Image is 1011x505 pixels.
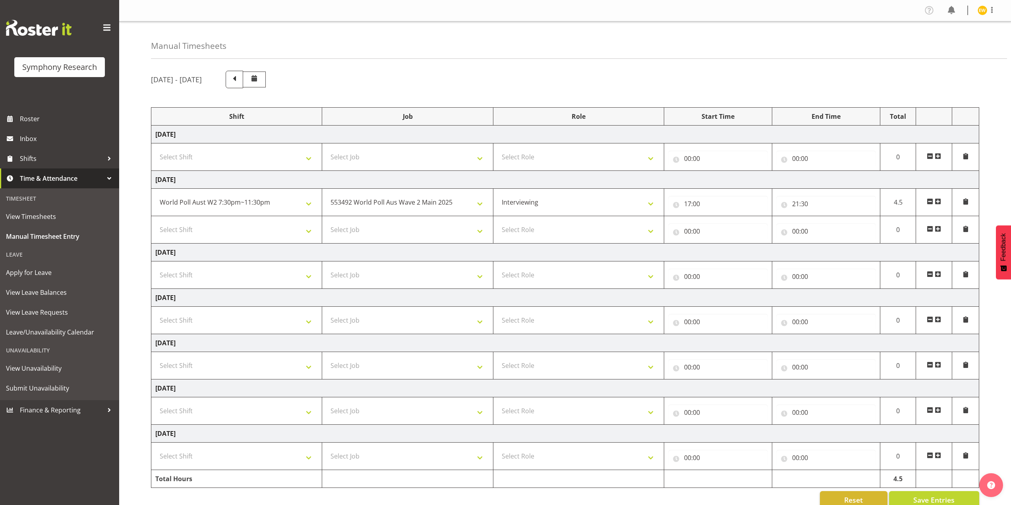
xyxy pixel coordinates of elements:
td: [DATE] [151,171,979,189]
td: 4.5 [880,470,916,488]
a: View Timesheets [2,207,117,226]
span: Finance & Reporting [20,404,103,416]
div: Symphony Research [22,61,97,73]
img: Rosterit website logo [6,20,72,36]
img: help-xxl-2.png [987,481,995,489]
img: enrica-walsh11863.jpg [978,6,987,15]
input: Click to select... [776,314,876,330]
a: View Leave Balances [2,282,117,302]
span: View Leave Requests [6,306,113,318]
div: Job [326,112,489,121]
input: Click to select... [776,359,876,375]
input: Click to select... [776,151,876,166]
input: Click to select... [668,223,768,239]
input: Click to select... [776,269,876,284]
div: Total [884,112,912,121]
h4: Manual Timesheets [151,41,226,50]
td: 4.5 [880,189,916,216]
div: Leave [2,246,117,263]
div: Role [497,112,660,121]
td: [DATE] [151,244,979,261]
span: Roster [20,113,115,125]
div: End Time [776,112,876,121]
input: Click to select... [776,404,876,420]
td: 0 [880,143,916,171]
span: Inbox [20,133,115,145]
a: View Unavailability [2,358,117,378]
input: Click to select... [776,196,876,212]
div: Shift [155,112,318,121]
td: [DATE] [151,334,979,352]
td: 0 [880,352,916,379]
a: Leave/Unavailability Calendar [2,322,117,342]
td: 0 [880,307,916,334]
span: Shifts [20,153,103,164]
input: Click to select... [668,196,768,212]
td: [DATE] [151,379,979,397]
td: 0 [880,443,916,470]
div: Start Time [668,112,768,121]
span: Feedback [1000,233,1007,261]
span: Apply for Leave [6,267,113,279]
input: Click to select... [668,404,768,420]
a: Manual Timesheet Entry [2,226,117,246]
td: Total Hours [151,470,322,488]
a: Apply for Leave [2,263,117,282]
td: [DATE] [151,425,979,443]
td: 0 [880,397,916,425]
input: Click to select... [776,450,876,466]
span: View Leave Balances [6,286,113,298]
td: [DATE] [151,126,979,143]
span: View Unavailability [6,362,113,374]
a: Submit Unavailability [2,378,117,398]
input: Click to select... [668,359,768,375]
span: Save Entries [913,495,955,505]
h5: [DATE] - [DATE] [151,75,202,84]
input: Click to select... [776,223,876,239]
td: [DATE] [151,289,979,307]
input: Click to select... [668,314,768,330]
input: Click to select... [668,151,768,166]
div: Timesheet [2,190,117,207]
input: Click to select... [668,450,768,466]
span: Time & Attendance [20,172,103,184]
div: Unavailability [2,342,117,358]
a: View Leave Requests [2,302,117,322]
button: Feedback - Show survey [996,225,1011,279]
td: 0 [880,261,916,289]
span: View Timesheets [6,211,113,223]
span: Manual Timesheet Entry [6,230,113,242]
input: Click to select... [668,269,768,284]
span: Reset [844,495,863,505]
span: Leave/Unavailability Calendar [6,326,113,338]
td: 0 [880,216,916,244]
span: Submit Unavailability [6,382,113,394]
